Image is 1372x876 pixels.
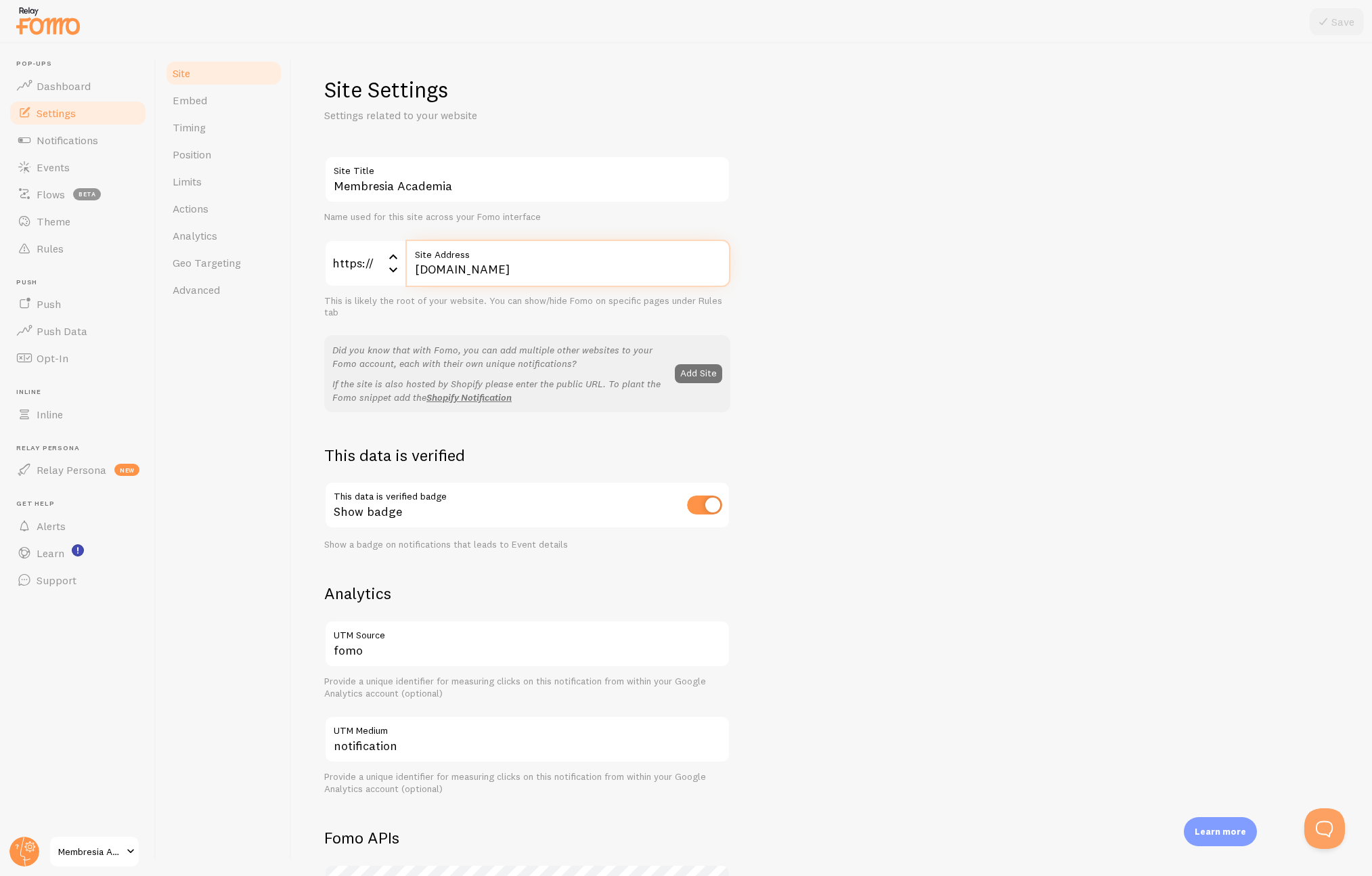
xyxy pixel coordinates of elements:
[405,240,730,287] input: myhonestcompany.com
[1195,825,1246,838] p: Learn more
[8,345,148,372] a: Opt-In
[164,87,283,114] a: Embed
[37,573,76,587] span: Support
[37,351,68,365] span: Opt-In
[8,181,148,208] a: Flows beta
[426,391,512,403] a: Shopify Notification
[164,114,283,141] a: Timing
[8,401,148,428] a: Inline
[37,79,91,93] span: Dashboard
[37,160,70,174] span: Events
[324,445,730,466] h2: This data is verified
[173,93,207,107] span: Embed
[324,827,730,848] h2: Fomo APIs
[164,168,283,195] a: Limits
[1184,817,1257,846] div: Learn more
[8,72,148,100] a: Dashboard
[173,66,190,80] span: Site
[173,202,208,215] span: Actions
[8,100,148,127] a: Settings
[8,567,148,594] a: Support
[324,240,405,287] div: https://
[8,540,148,567] a: Learn
[37,106,76,120] span: Settings
[72,544,84,556] svg: <p>Watch New Feature Tutorials!</p>
[8,512,148,540] a: Alerts
[324,76,730,104] h1: Site Settings
[324,676,730,699] div: Provide a unique identifier for measuring clicks on this notification from within your Google Ana...
[324,771,730,795] div: Provide a unique identifier for measuring clicks on this notification from within your Google Ana...
[324,716,730,739] label: UTM Medium
[164,249,283,276] a: Geo Targeting
[405,240,730,263] label: Site Address
[8,456,148,483] a: Relay Persona new
[58,844,123,860] span: Membresia Academia
[164,195,283,222] a: Actions
[164,276,283,303] a: Advanced
[324,108,649,123] p: Settings related to your website
[37,408,63,421] span: Inline
[1304,808,1345,849] iframe: Help Scout Beacon - Open
[164,222,283,249] a: Analytics
[37,215,70,228] span: Theme
[37,519,66,533] span: Alerts
[675,364,722,383] button: Add Site
[8,235,148,262] a: Rules
[8,317,148,345] a: Push Data
[332,377,667,404] p: If the site is also hosted by Shopify please enter the public URL. To plant the Fomo snippet add the
[16,500,148,508] span: Get Help
[173,229,217,242] span: Analytics
[173,175,202,188] span: Limits
[324,295,730,319] div: This is likely the root of your website. You can show/hide Fomo on specific pages under Rules tab
[173,121,206,134] span: Timing
[14,3,82,38] img: fomo-relay-logo-orange.svg
[8,154,148,181] a: Events
[37,188,65,201] span: Flows
[37,242,64,255] span: Rules
[37,324,87,338] span: Push Data
[8,290,148,317] a: Push
[173,283,220,297] span: Advanced
[164,60,283,87] a: Site
[73,188,101,200] span: beta
[173,148,211,161] span: Position
[173,256,241,269] span: Geo Targeting
[37,297,61,311] span: Push
[324,539,730,551] div: Show a badge on notifications that leads to Event details
[16,60,148,68] span: Pop-ups
[324,583,730,604] h2: Analytics
[16,278,148,287] span: Push
[49,835,140,868] a: Membresia Academia
[37,546,64,560] span: Learn
[164,141,283,168] a: Position
[16,444,148,453] span: Relay Persona
[332,343,667,370] p: Did you know that with Fomo, you can add multiple other websites to your Fomo account, each with ...
[324,481,730,531] div: Show badge
[37,133,98,147] span: Notifications
[8,127,148,154] a: Notifications
[324,211,730,223] div: Name used for this site across your Fomo interface
[114,464,139,476] span: new
[37,463,106,477] span: Relay Persona
[324,620,730,643] label: UTM Source
[324,156,730,179] label: Site Title
[16,388,148,397] span: Inline
[8,208,148,235] a: Theme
